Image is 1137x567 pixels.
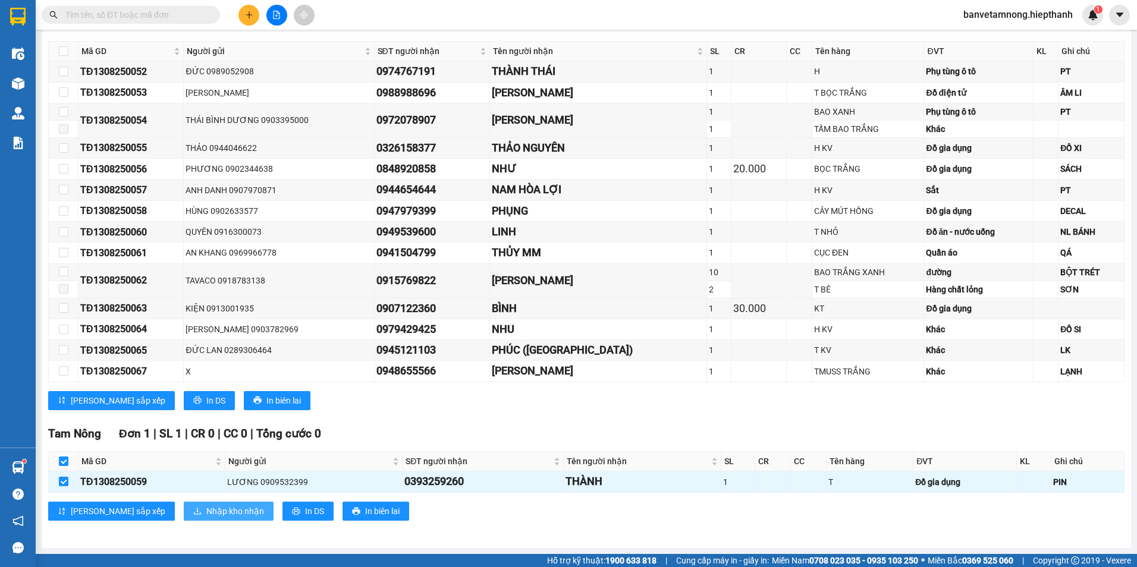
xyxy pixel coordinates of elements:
[78,201,184,222] td: TĐ1308250058
[605,556,657,565] strong: 1900 633 818
[12,489,24,500] span: question-circle
[1060,162,1122,175] div: SÁCH
[12,107,24,119] img: warehouse-icon
[193,396,202,405] span: printer
[80,203,181,218] div: TĐ1308250058
[71,394,165,407] span: [PERSON_NAME] sắp xếp
[490,222,707,242] td: LINH
[48,502,175,521] button: sort-ascending[PERSON_NAME] sắp xếp
[787,42,812,61] th: CC
[721,452,755,471] th: SL
[256,427,321,440] span: Tổng cước 0
[78,340,184,361] td: TĐ1308250065
[300,11,308,19] span: aim
[809,556,918,565] strong: 0708 023 035 - 0935 103 250
[814,266,922,279] div: BAO TRẮNG XANH
[490,179,707,200] td: NAM HÒA LỢI
[58,507,66,516] span: sort-ascending
[376,272,488,289] div: 0915769822
[566,473,719,490] div: THÀNH
[404,473,561,490] div: 0393259260
[376,363,488,379] div: 0948655566
[186,225,372,238] div: QUYÊN 0916300073
[709,323,728,336] div: 1
[755,452,791,471] th: CR
[962,556,1013,565] strong: 0369 525 060
[490,138,707,159] td: THẢO NGUYÊN
[186,65,372,78] div: ĐỨC 0989052908
[1053,475,1122,489] div: PIN
[375,242,491,263] td: 0941504799
[490,201,707,222] td: PHỤNG
[80,273,181,288] div: TĐ1308250062
[365,505,400,518] span: In biên lai
[193,507,202,516] span: download
[12,542,24,553] span: message
[490,361,707,382] td: THANH QUANG
[814,86,922,99] div: T BỌC TRẮNG
[926,204,1031,218] div: Đồ gia dụng
[78,179,184,200] td: TĐ1308250057
[65,8,206,21] input: Tìm tên, số ĐT hoặc mã đơn
[378,45,478,58] span: SĐT người nhận
[186,141,372,155] div: THẢO 0944046622
[294,5,315,26] button: aim
[375,264,491,298] td: 0915769822
[228,455,390,468] span: Người gửi
[78,83,184,103] td: TĐ1308250053
[10,8,26,26] img: logo-vxr
[913,452,1016,471] th: ĐVT
[1060,184,1122,197] div: PT
[184,391,235,410] button: printerIn DS
[814,344,922,357] div: T KV
[707,42,731,61] th: SL
[245,11,253,19] span: plus
[80,162,181,177] div: TĐ1308250056
[733,160,784,177] div: 20.000
[186,274,372,287] div: TAVACO 0918783138
[375,138,491,159] td: 0326158377
[1060,323,1122,336] div: ĐỒ SI
[1114,10,1125,20] span: caret-down
[185,427,188,440] span: |
[828,475,911,489] div: T
[12,77,24,90] img: warehouse-icon
[80,64,181,79] div: TĐ1308250052
[375,298,491,319] td: 0907122360
[376,342,488,358] div: 0945121103
[1096,5,1100,14] span: 1
[78,242,184,263] td: TĐ1308250061
[1060,344,1122,357] div: LK
[48,427,101,440] span: Tam Nông
[375,361,491,382] td: 0948655566
[926,225,1031,238] div: Đồ ăn - nước uống
[80,225,181,240] div: TĐ1308250060
[926,246,1031,259] div: Quần áo
[1060,141,1122,155] div: ĐỒ XI
[12,48,24,60] img: warehouse-icon
[490,159,707,179] td: NHƯ
[709,184,728,197] div: 1
[1051,452,1125,471] th: Ghi chú
[186,184,372,197] div: ANH DANH 0907970871
[1088,10,1098,20] img: icon-new-feature
[1060,266,1122,279] div: BỘT TRÉT
[926,86,1031,99] div: Đồ điện tử
[709,122,728,136] div: 1
[78,103,184,138] td: TĐ1308250054
[186,323,372,336] div: [PERSON_NAME] 0903782969
[238,5,259,26] button: plus
[490,83,707,103] td: MỸ NGỌC
[375,61,491,82] td: 0974767191
[954,7,1082,22] span: banvetamnong.hiepthanh
[1060,225,1122,238] div: NL BÁNH
[814,225,922,238] div: T NHỎ
[547,554,657,567] span: Hỗ trợ kỹ thuật:
[709,204,728,218] div: 1
[676,554,769,567] span: Cung cấp máy in - giấy in:
[490,264,707,298] td: ANH THẢO
[1059,42,1125,61] th: Ghi chú
[1060,204,1122,218] div: DECAL
[567,455,709,468] span: Tên người nhận
[814,365,922,378] div: TMUSS TRẮNG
